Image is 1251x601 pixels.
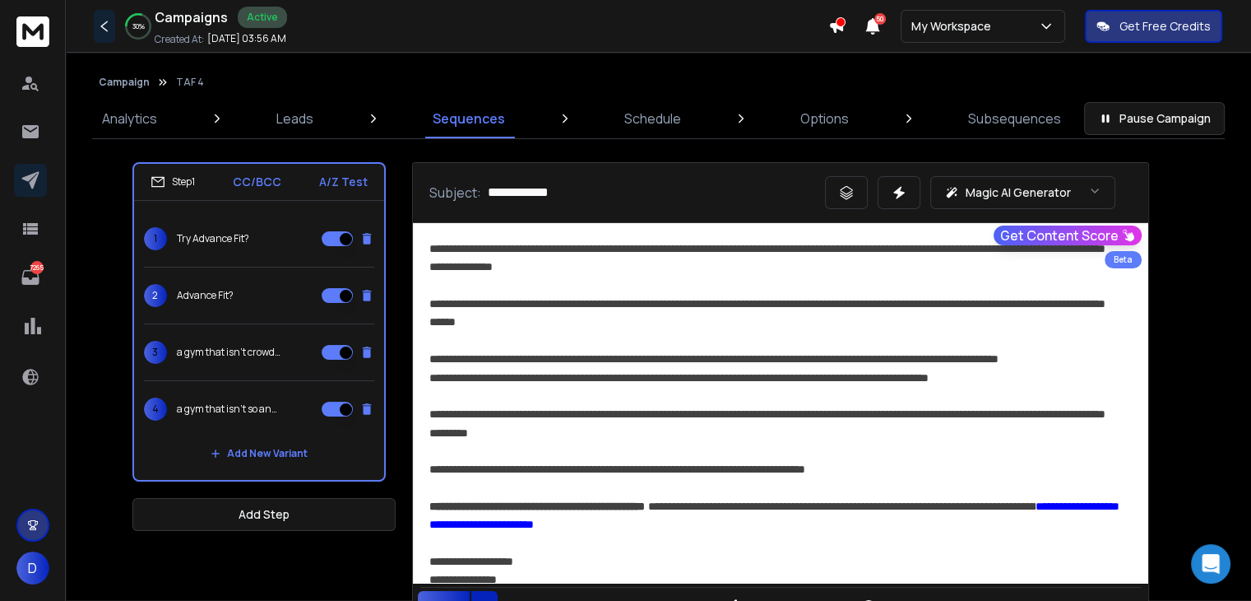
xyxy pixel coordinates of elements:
[276,109,313,128] p: Leads
[994,226,1142,245] button: Get Content Score
[144,284,167,307] span: 2
[433,109,505,128] p: Sequences
[319,174,368,190] p: A/Z Test
[614,99,691,138] a: Schedule
[144,398,167,421] span: 4
[102,109,157,128] p: Analytics
[1119,18,1211,35] p: Get Free Credits
[958,99,1071,138] a: Subsequences
[207,32,286,45] p: [DATE] 03:56 AM
[99,76,150,89] button: Campaign
[423,99,515,138] a: Sequences
[144,227,167,250] span: 1
[1191,544,1230,584] div: Open Intercom Messenger
[429,183,481,203] p: Subject:
[197,437,321,470] button: Add New Variant
[968,109,1061,128] p: Subsequences
[930,176,1115,209] button: Magic AI Generator
[144,341,167,364] span: 3
[132,498,396,531] button: Add Step
[155,7,228,27] h1: Campaigns
[266,99,323,138] a: Leads
[1105,251,1142,268] div: Beta
[911,18,998,35] p: My Workspace
[151,175,195,189] div: Step 1
[16,552,49,585] button: D
[966,184,1071,201] p: Magic AI Generator
[177,232,249,245] p: Try Advance Fit?
[132,21,145,31] p: 30 %
[177,346,282,359] p: a gym that isn’t crowded
[1085,10,1222,43] button: Get Free Credits
[177,403,282,416] p: a gym that isn’t so annoying
[1084,102,1225,135] button: Pause Campaign
[238,7,287,28] div: Active
[155,33,204,46] p: Created At:
[790,99,859,138] a: Options
[177,289,234,302] p: Advance Fit?
[176,76,204,89] p: TAF 4
[874,13,886,25] span: 50
[92,99,167,138] a: Analytics
[624,109,681,128] p: Schedule
[233,174,281,190] p: CC/BCC
[132,162,386,482] li: Step1CC/BCCA/Z Test1Try Advance Fit?2Advance Fit?3a gym that isn’t crowded4a gym that isn’t so an...
[30,261,44,274] p: 7265
[800,109,849,128] p: Options
[14,261,47,294] a: 7265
